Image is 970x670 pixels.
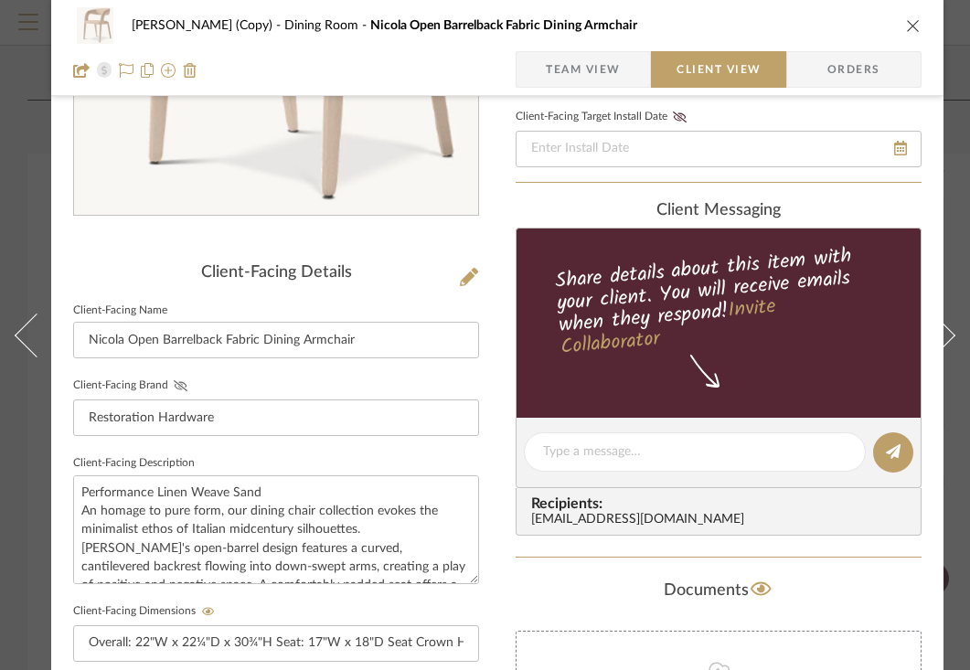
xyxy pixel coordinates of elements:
button: close [905,17,922,34]
img: 53d8aa5c-fadb-4e1c-b153-3b2df1ffb927_48x40.jpg [73,7,117,44]
button: Client-Facing Dimensions [196,605,220,618]
span: Dining Room [284,19,370,32]
div: Client-Facing Details [73,263,479,283]
input: Enter item dimensions [73,625,479,662]
div: client Messaging [516,201,922,221]
label: Client-Facing Name [73,306,167,315]
input: Enter Install Date [516,131,922,167]
button: Client-Facing Brand [168,379,193,392]
label: Client-Facing Description [73,459,195,468]
label: Client-Facing Brand [73,379,193,392]
span: Client View [677,51,761,88]
img: Remove from project [183,63,197,78]
span: Nicola Open Barrelback Fabric Dining Armchair [370,19,637,32]
span: Orders [807,51,901,88]
input: Enter Client-Facing Brand [73,399,479,436]
div: Documents [516,576,922,605]
div: Share details about this item with your client. You will receive emails when they respond! [514,240,924,363]
input: Enter Client-Facing Item Name [73,322,479,358]
div: [EMAIL_ADDRESS][DOMAIN_NAME] [531,513,913,527]
span: Recipients: [531,495,913,512]
label: Client-Facing Target Install Date [516,111,692,123]
label: Client-Facing Dimensions [73,605,220,618]
span: [PERSON_NAME] (Copy) [132,19,284,32]
span: Team View [546,51,621,88]
button: Client-Facing Target Install Date [667,111,692,123]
